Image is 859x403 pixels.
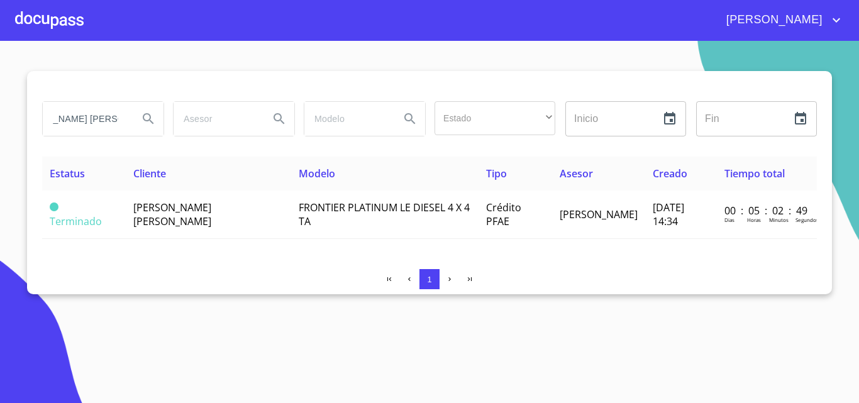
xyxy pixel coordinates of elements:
[486,201,521,228] span: Crédito PFAE
[299,201,470,228] span: FRONTIER PLATINUM LE DIESEL 4 X 4 TA
[264,104,294,134] button: Search
[724,167,785,180] span: Tiempo total
[435,101,555,135] div: ​
[133,104,163,134] button: Search
[653,167,687,180] span: Creado
[486,167,507,180] span: Tipo
[133,201,211,228] span: [PERSON_NAME] [PERSON_NAME]
[395,104,425,134] button: Search
[560,207,638,221] span: [PERSON_NAME]
[50,167,85,180] span: Estatus
[717,10,829,30] span: [PERSON_NAME]
[747,216,761,223] p: Horas
[724,216,734,223] p: Dias
[653,201,684,228] span: [DATE] 14:34
[299,167,335,180] span: Modelo
[133,167,166,180] span: Cliente
[43,102,128,136] input: search
[717,10,844,30] button: account of current user
[724,204,809,218] p: 00 : 05 : 02 : 49
[795,216,819,223] p: Segundos
[427,275,431,284] span: 1
[50,214,102,228] span: Terminado
[50,202,58,211] span: Terminado
[304,102,390,136] input: search
[769,216,789,223] p: Minutos
[560,167,593,180] span: Asesor
[174,102,259,136] input: search
[419,269,440,289] button: 1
